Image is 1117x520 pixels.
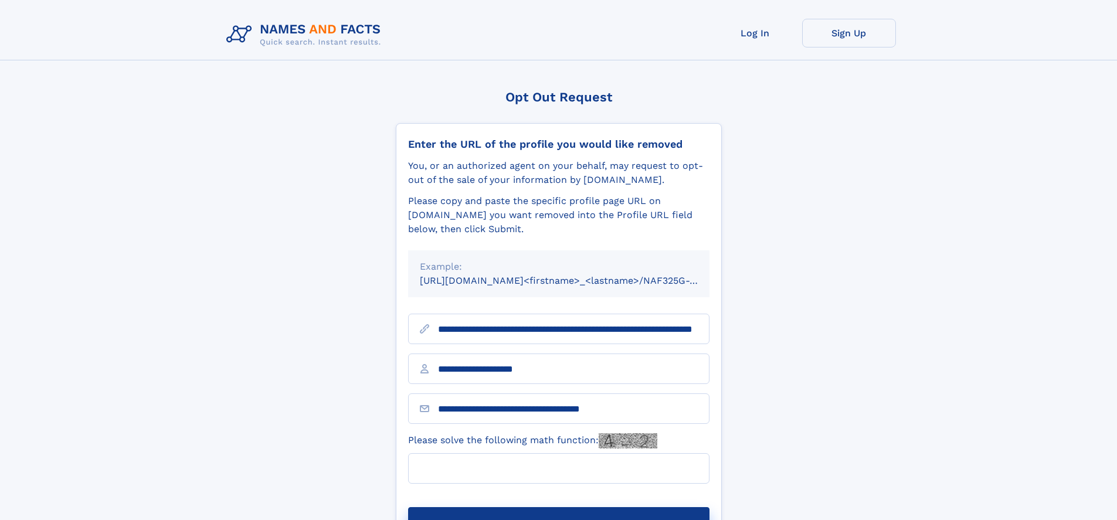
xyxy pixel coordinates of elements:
a: Sign Up [802,19,896,47]
div: Please copy and paste the specific profile page URL on [DOMAIN_NAME] you want removed into the Pr... [408,194,709,236]
div: Opt Out Request [396,90,722,104]
div: You, or an authorized agent on your behalf, may request to opt-out of the sale of your informatio... [408,159,709,187]
img: Logo Names and Facts [222,19,391,50]
div: Enter the URL of the profile you would like removed [408,138,709,151]
a: Log In [708,19,802,47]
div: Example: [420,260,698,274]
small: [URL][DOMAIN_NAME]<firstname>_<lastname>/NAF325G-xxxxxxxx [420,275,732,286]
label: Please solve the following math function: [408,433,657,448]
